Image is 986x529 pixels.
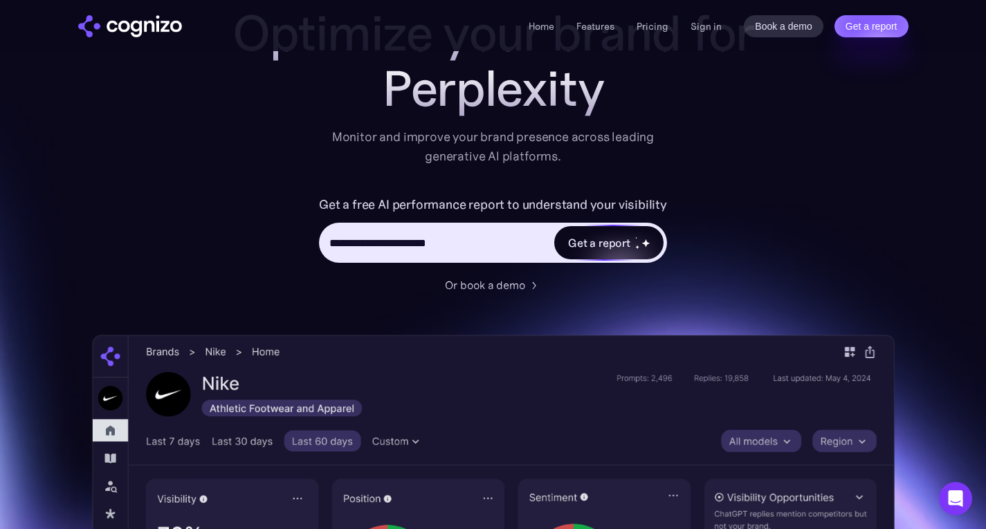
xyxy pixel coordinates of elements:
[319,194,667,216] label: Get a free AI performance report to understand your visibility
[323,127,664,166] div: Monitor and improve your brand presence across leading generative AI platforms.
[691,18,722,35] a: Sign in
[637,20,668,33] a: Pricing
[445,277,542,293] a: Or book a demo
[568,234,630,251] div: Get a report
[939,482,972,515] div: Open Intercom Messenger
[641,239,650,248] img: star
[553,225,665,261] a: Get a reportstarstarstar
[576,20,614,33] a: Features
[529,20,554,33] a: Home
[834,15,909,37] a: Get a report
[217,61,770,116] div: Perplexity
[78,15,182,37] img: cognizo logo
[78,15,182,37] a: home
[744,15,823,37] a: Book a demo
[635,236,637,239] img: star
[319,194,667,270] form: Hero URL Input Form
[635,245,640,250] img: star
[445,277,525,293] div: Or book a demo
